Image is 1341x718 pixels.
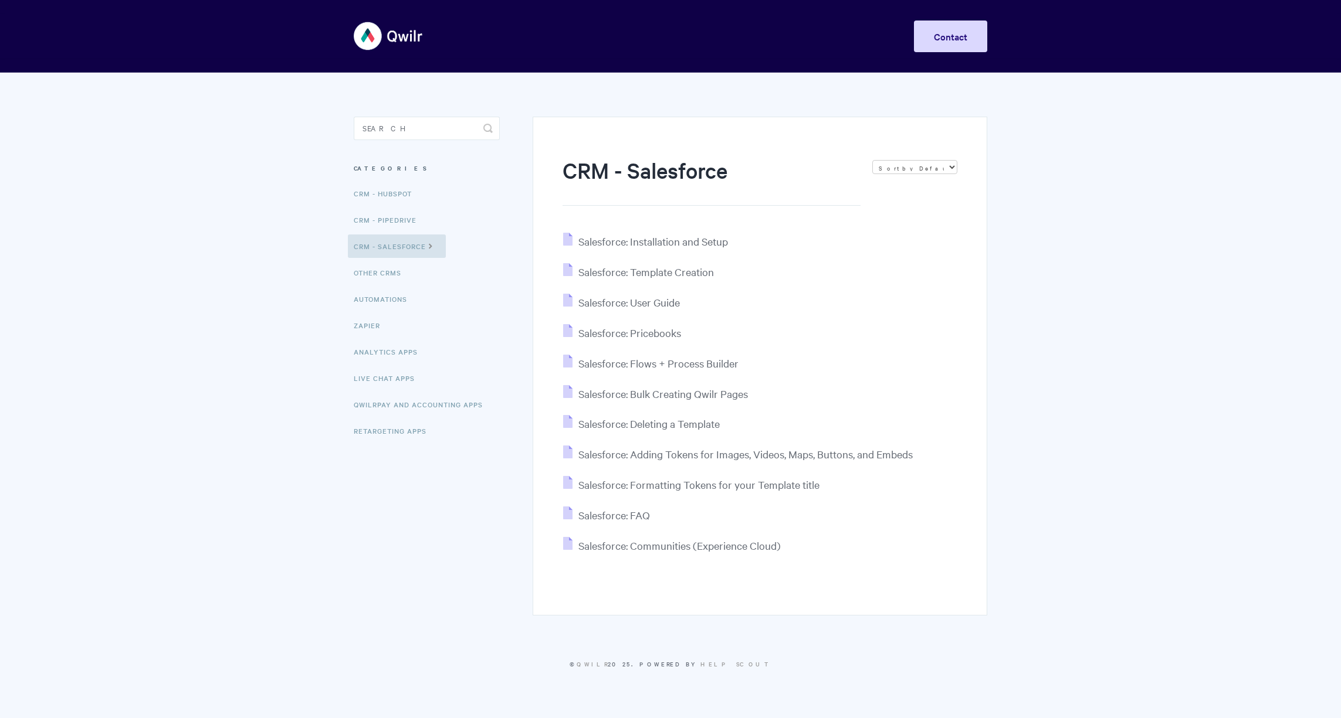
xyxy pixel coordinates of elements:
a: Contact [914,21,987,52]
span: Salesforce: Template Creation [578,265,714,278]
a: Salesforce: Formatting Tokens for your Template title [563,478,819,491]
a: Salesforce: Deleting a Template [563,417,720,430]
a: Salesforce: Installation and Setup [563,234,728,248]
span: Salesforce: Formatting Tokens for your Template title [578,478,819,491]
a: Salesforce: Bulk Creating Qwilr Pages [563,387,748,400]
span: Salesforce: Adding Tokens for Images, Videos, Maps, Buttons, and Embeds [578,447,913,461]
span: Salesforce: User Guide [578,295,680,309]
span: Salesforce: Pricebooks [578,326,681,339]
span: Salesforce: Installation and Setup [578,234,728,248]
span: Salesforce: Bulk Creating Qwilr Pages [578,387,748,400]
a: Retargeting Apps [354,419,435,443]
a: Other CRMs [354,261,410,284]
span: Salesforce: FAQ [578,508,650,522]
input: Search [354,117,500,140]
a: CRM - HubSpot [354,182,421,205]
h3: Categories [354,158,500,179]
a: Salesforce: FAQ [563,508,650,522]
h1: CRM - Salesforce [563,155,861,206]
span: Powered by [639,659,771,668]
span: Salesforce: Deleting a Template [578,417,720,430]
a: Help Scout [700,659,771,668]
select: Page reloads on selection [872,160,957,174]
a: Salesforce: User Guide [563,295,680,309]
a: Salesforce: Template Creation [563,265,714,278]
span: Salesforce: Communities (Experience Cloud) [578,539,781,552]
a: Automations [354,287,416,311]
a: Qwilr [577,659,608,668]
a: CRM - Salesforce [348,234,446,258]
a: Salesforce: Flows + Process Builder [563,356,739,370]
a: Salesforce: Pricebooks [563,326,681,339]
a: Live Chat Apps [354,366,424,390]
a: Salesforce: Communities (Experience Cloud) [563,539,781,552]
a: CRM - Pipedrive [354,208,425,232]
a: Salesforce: Adding Tokens for Images, Videos, Maps, Buttons, and Embeds [563,447,913,461]
a: QwilrPay and Accounting Apps [354,393,492,416]
img: Qwilr Help Center [354,14,424,58]
a: Zapier [354,314,389,337]
p: © 2025. [354,659,987,669]
a: Analytics Apps [354,340,426,363]
span: Salesforce: Flows + Process Builder [578,356,739,370]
